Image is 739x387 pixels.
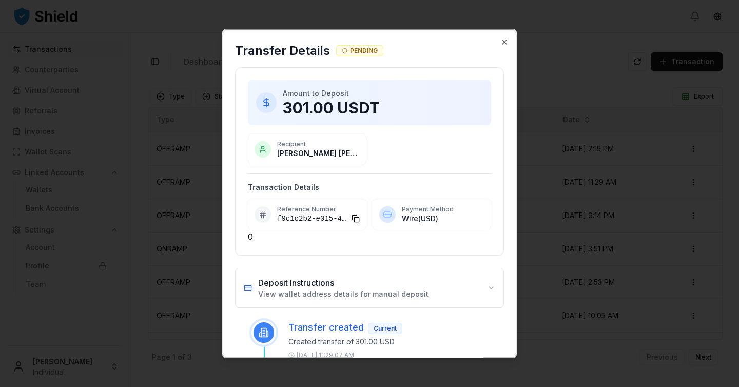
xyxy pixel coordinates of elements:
[402,214,484,224] p: Wire ( USD )
[283,99,483,117] p: 301.00 USDT
[235,43,330,59] h2: Transfer Details
[277,140,360,148] p: Recipient
[258,289,429,299] p: View wallet address details for manual deposit
[288,337,504,347] p: Created transfer of 301.00 USD
[248,182,491,243] div: 0
[236,268,503,307] button: Deposit InstructionsView wallet address details for manual deposit
[283,88,483,99] p: Amount to Deposit
[402,205,484,214] p: Payment Method
[297,351,354,359] p: [DATE] 11:29:07 AM
[248,182,491,192] h4: Transaction Details
[277,205,360,214] p: Reference Number
[258,277,429,289] h3: Deposit Instructions
[368,323,402,334] div: Current
[277,214,347,224] span: f9c1c2b2-e015-4bc4-94c1-55933b627f65
[277,148,360,159] p: [PERSON_NAME] [PERSON_NAME]
[288,320,402,335] h3: Transfer created
[336,45,383,56] div: PENDING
